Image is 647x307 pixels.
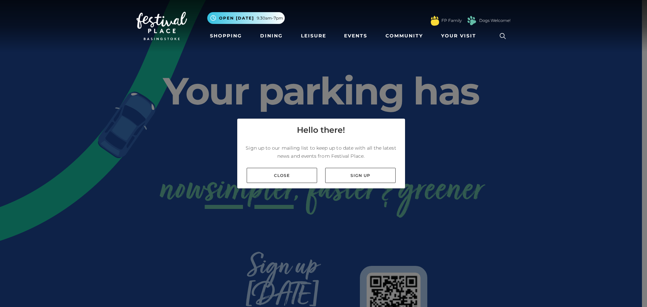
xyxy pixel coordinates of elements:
a: FP Family [441,18,462,24]
a: Community [383,30,426,42]
a: Dogs Welcome! [479,18,511,24]
span: Open [DATE] [219,15,254,21]
a: Events [341,30,370,42]
a: Close [247,168,317,183]
h4: Hello there! [297,124,345,136]
span: Your Visit [441,32,476,39]
span: 9.30am-7pm [257,15,283,21]
a: Dining [257,30,285,42]
img: Festival Place Logo [136,12,187,40]
a: Sign up [325,168,396,183]
button: Open [DATE] 9.30am-7pm [207,12,285,24]
p: Sign up to our mailing list to keep up to date with all the latest news and events from Festival ... [243,144,400,160]
a: Shopping [207,30,245,42]
a: Leisure [298,30,329,42]
a: Your Visit [438,30,482,42]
